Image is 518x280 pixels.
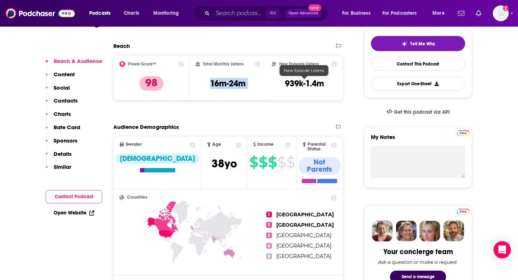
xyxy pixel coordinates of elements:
span: [GEOGRAPHIC_DATA] [276,222,334,228]
span: 2 [266,222,272,228]
span: $ [249,157,258,168]
button: open menu [337,8,380,19]
span: [GEOGRAPHIC_DATA] [276,211,334,218]
span: Monitoring [153,8,179,18]
span: 4 [266,243,272,249]
h2: Audience Demographics [113,123,179,130]
div: Open Intercom Messenger [494,241,511,258]
button: Rate Card [46,124,80,137]
span: For Podcasters [382,8,417,18]
span: Logged in as autumncomm [493,5,509,21]
span: More [432,8,445,18]
button: open menu [148,8,188,19]
img: Jules Profile [419,221,440,241]
p: Details [54,150,72,157]
button: Similar [46,163,71,177]
span: New Episode Listens [284,68,324,73]
button: Social [46,84,70,98]
a: Contact This Podcast [371,57,465,71]
button: open menu [378,8,427,19]
span: Get this podcast via API [394,109,450,115]
img: Jon Profile [443,221,464,241]
span: Age [212,142,221,147]
button: Contact Podcast [46,190,102,203]
p: 98 [140,76,163,91]
a: Get this podcast via API [381,103,455,121]
span: $ [286,157,295,168]
p: Sponsors [54,137,77,144]
span: Gender [126,142,142,147]
span: Podcasts [89,8,110,18]
p: Rate Card [54,124,80,131]
span: [GEOGRAPHIC_DATA] [276,243,331,249]
p: Reach & Audience [54,58,102,64]
span: New [308,4,321,11]
span: For Business [342,8,371,18]
img: tell me why sparkle [401,41,407,47]
span: Parental Status [308,142,330,152]
button: Export One-Sheet [371,77,465,91]
p: Social [54,84,70,91]
button: Content [46,71,75,84]
p: Similar [54,163,71,170]
span: $ [277,157,286,168]
p: Content [54,71,75,78]
button: Sponsors [46,137,77,150]
a: Charts [119,8,144,19]
h2: New Episode Listens [279,62,319,67]
svg: Add a profile image [503,5,509,11]
img: Podchaser - Follow, Share and Rate Podcasts [6,6,75,20]
button: Charts [46,110,71,124]
span: Countries [127,195,147,200]
a: Pro website [457,208,469,214]
button: Show profile menu [493,5,509,21]
span: [GEOGRAPHIC_DATA] [276,232,331,239]
button: tell me why sparkleTell Me Why [371,36,465,51]
span: $ [268,157,277,168]
h3: 16m-24m [210,78,246,89]
span: 5 [266,253,272,259]
button: Open AdvancedNew [285,9,322,18]
div: Your concierge team [383,247,453,256]
span: 3 [266,232,272,238]
div: Not Parents [299,157,341,175]
span: Tell Me Why [410,41,435,47]
button: open menu [427,8,454,19]
span: $ [259,157,267,168]
span: Open Advanced [288,12,318,15]
span: Charts [124,8,139,18]
span: [GEOGRAPHIC_DATA] [276,253,331,259]
a: Open Website [54,210,94,216]
span: Income [257,142,274,147]
button: Reach & Audience [46,58,102,71]
p: Charts [54,110,71,117]
h2: Reach [113,42,130,49]
button: open menu [84,8,120,19]
a: Pro website [457,129,469,136]
span: 38 yo [212,157,237,171]
div: Ask a question or make a request. [378,259,458,265]
h2: Power Score™ [128,62,156,67]
img: Podchaser Pro [457,209,469,214]
h2: Total Monthly Listens [203,62,244,67]
label: My Notes [371,134,465,146]
span: 1 [266,212,272,217]
a: Show notifications dropdown [473,7,484,19]
img: Barbara Profile [396,221,417,241]
a: Show notifications dropdown [455,7,467,19]
button: Details [46,150,72,164]
img: User Profile [493,5,509,21]
span: ⌘ K [266,9,280,18]
button: Contacts [46,97,78,110]
h3: 939k-1.4m [285,78,324,89]
input: Search podcasts, credits, & more... [213,8,266,19]
img: Sydney Profile [372,221,393,241]
div: [DEMOGRAPHIC_DATA] [115,154,199,164]
div: Search podcasts, credits, & more... [200,5,335,22]
img: Podchaser Pro [457,130,469,136]
p: Contacts [54,97,78,104]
